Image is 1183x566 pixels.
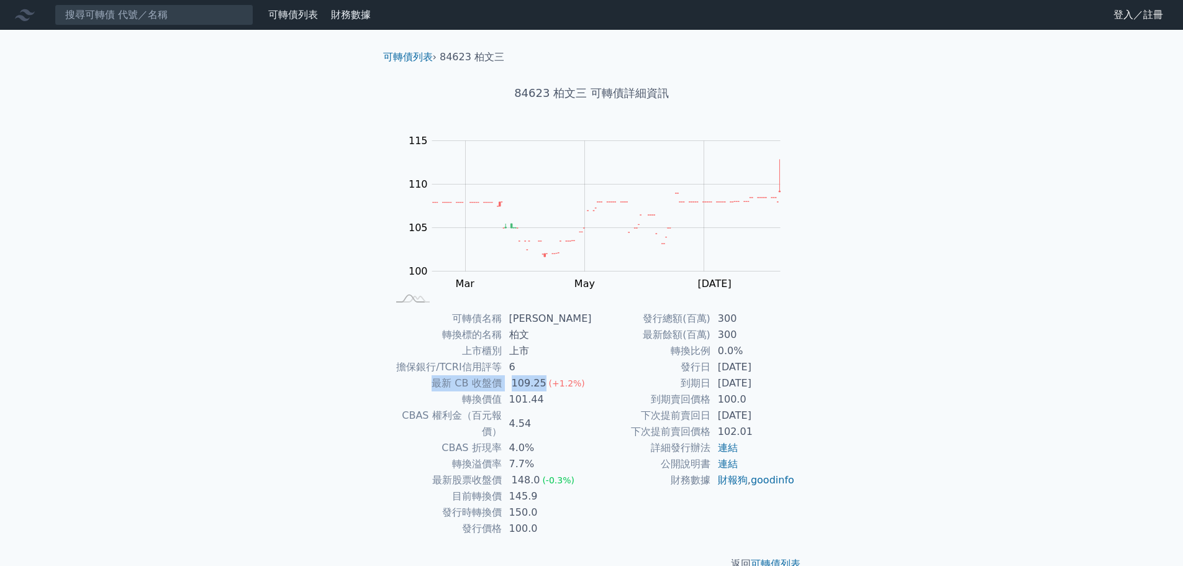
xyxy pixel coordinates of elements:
li: › [383,50,437,65]
a: goodinfo [751,474,794,486]
a: 可轉債列表 [268,9,318,21]
td: 4.0% [502,440,592,456]
td: 300 [710,327,795,343]
td: 可轉債名稱 [388,311,502,327]
td: 最新餘額(百萬) [592,327,710,343]
td: 上市 [502,343,592,359]
td: 最新 CB 收盤價 [388,375,502,391]
li: 84623 柏文三 [440,50,504,65]
td: 發行時轉換價 [388,504,502,521]
a: 連結 [718,458,738,470]
td: 6 [502,359,592,375]
td: 100.0 [710,391,795,408]
tspan: [DATE] [698,278,732,290]
td: 轉換溢價率 [388,456,502,472]
tspan: 100 [409,265,428,277]
td: 擔保銀行/TCRI信用評等 [388,359,502,375]
input: 搜尋可轉債 代號／名稱 [55,4,253,25]
td: 財務數據 [592,472,710,488]
td: 發行日 [592,359,710,375]
td: [DATE] [710,359,795,375]
tspan: Mar [456,278,475,290]
g: Chart [402,135,799,290]
td: [PERSON_NAME] [502,311,592,327]
td: 300 [710,311,795,327]
td: 柏文 [502,327,592,343]
td: 目前轉換價 [388,488,502,504]
td: 到期日 [592,375,710,391]
a: 連結 [718,442,738,454]
a: 可轉債列表 [383,51,433,63]
td: [DATE] [710,375,795,391]
a: 登入／註冊 [1104,5,1173,25]
td: 轉換比例 [592,343,710,359]
td: CBAS 折現率 [388,440,502,456]
div: 109.25 [509,375,549,391]
td: 0.0% [710,343,795,359]
h1: 84623 柏文三 可轉債詳細資訊 [373,84,810,102]
div: 148.0 [509,472,543,488]
td: 發行價格 [388,521,502,537]
td: 7.7% [502,456,592,472]
td: 發行總額(百萬) [592,311,710,327]
td: 轉換價值 [388,391,502,408]
tspan: 105 [409,222,428,234]
td: 詳細發行辦法 [592,440,710,456]
td: 到期賣回價格 [592,391,710,408]
a: 財報狗 [718,474,748,486]
td: CBAS 權利金（百元報價） [388,408,502,440]
tspan: May [574,278,595,290]
td: 100.0 [502,521,592,537]
td: 145.9 [502,488,592,504]
td: [DATE] [710,408,795,424]
td: 101.44 [502,391,592,408]
td: , [710,472,795,488]
span: (-0.3%) [542,475,574,485]
tspan: 115 [409,135,428,147]
a: 財務數據 [331,9,371,21]
td: 轉換標的名稱 [388,327,502,343]
td: 102.01 [710,424,795,440]
td: 150.0 [502,504,592,521]
td: 公開說明書 [592,456,710,472]
span: (+1.2%) [549,378,585,388]
td: 下次提前賣回價格 [592,424,710,440]
td: 上市櫃別 [388,343,502,359]
td: 最新股票收盤價 [388,472,502,488]
td: 下次提前賣回日 [592,408,710,424]
td: 4.54 [502,408,592,440]
tspan: 110 [409,178,428,190]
